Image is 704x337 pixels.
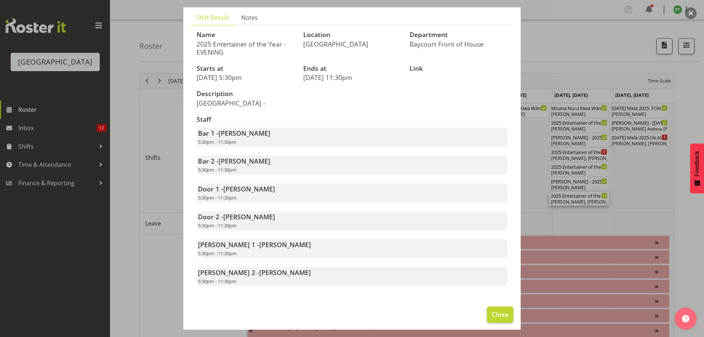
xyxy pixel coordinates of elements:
[259,268,311,277] span: [PERSON_NAME]
[410,65,507,72] h3: Link
[198,139,236,145] span: 5:30pm - 11:30pm
[198,222,236,229] span: 5:30pm - 11:30pm
[197,116,507,123] h3: Staff
[197,90,348,98] h3: Description
[303,31,401,39] h3: Location
[259,240,311,249] span: [PERSON_NAME]
[223,184,275,193] span: [PERSON_NAME]
[197,65,294,72] h3: Starts at
[197,99,348,107] p: [GEOGRAPHIC_DATA] -
[303,73,401,81] p: [DATE] 11:30pm
[198,278,236,285] span: 5:30pm - 11:30pm
[197,73,294,81] p: [DATE] 5:30pm
[198,129,270,138] strong: Bar 1 -
[198,250,236,257] span: 5:30pm - 11:30pm
[690,143,704,193] button: Feedback - Show survey
[241,13,258,22] span: Notes
[197,31,294,39] h3: Name
[487,307,513,323] button: Close
[198,240,311,249] strong: [PERSON_NAME] 1 -
[303,65,401,72] h3: Ends at
[197,13,230,22] span: Shift Details
[198,166,236,173] span: 5:30pm - 11:30pm
[219,157,270,165] span: [PERSON_NAME]
[198,268,311,277] strong: [PERSON_NAME] 2 -
[219,129,270,138] span: [PERSON_NAME]
[198,194,236,201] span: 5:30pm - 11:30pm
[410,40,507,48] p: Baycourt Front of House
[694,151,700,176] span: Feedback
[410,31,507,39] h3: Department
[223,212,275,221] span: [PERSON_NAME]
[197,40,294,56] p: 2025 Entertainer of the Year - EVENING
[198,157,270,165] strong: Bar 2 -
[682,315,689,322] img: help-xxl-2.png
[492,309,509,319] span: Close
[198,212,275,221] strong: Door 2 -
[198,184,275,193] strong: Door 1 -
[303,40,401,48] p: [GEOGRAPHIC_DATA]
